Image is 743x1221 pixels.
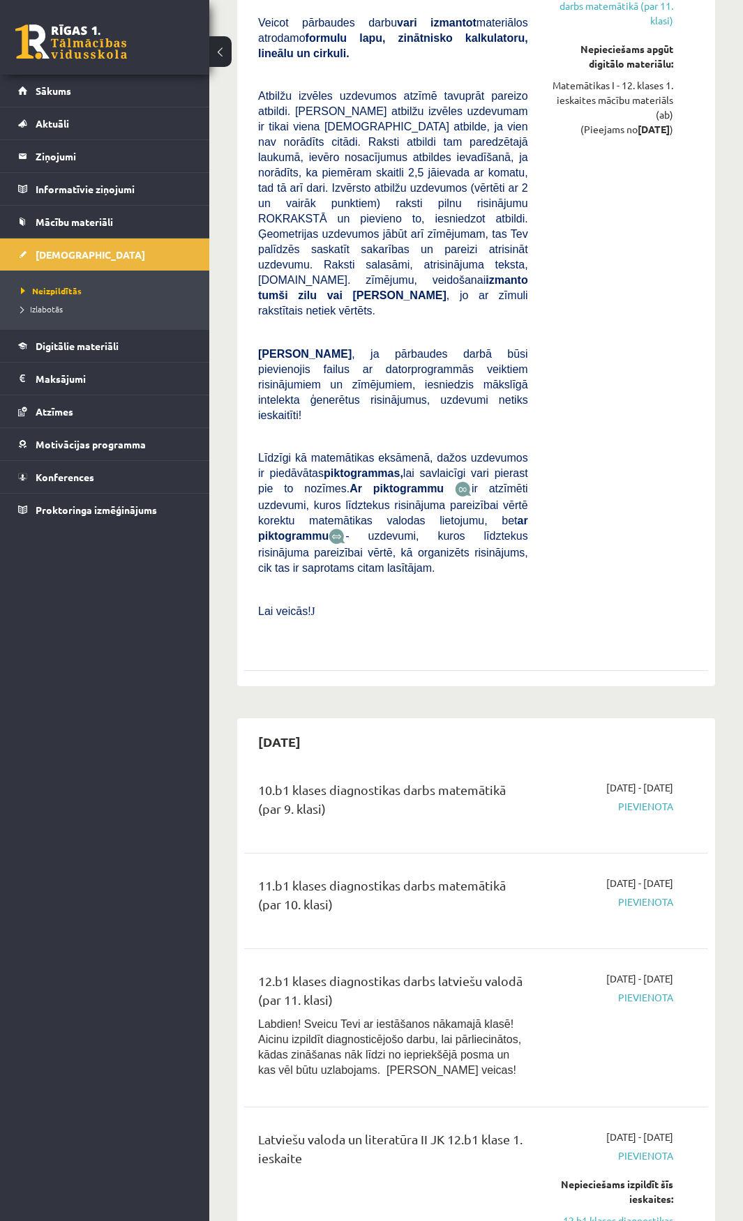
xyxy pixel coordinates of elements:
span: Pievienota [549,895,673,909]
span: [DATE] - [DATE] [606,1130,673,1144]
span: [DATE] - [DATE] [606,780,673,795]
span: Sākums [36,84,71,97]
a: [DEMOGRAPHIC_DATA] [18,238,192,271]
span: Atzīmes [36,405,73,418]
span: Konferences [36,471,94,483]
b: Ar piktogrammu [350,483,444,494]
span: J [311,605,315,617]
a: Konferences [18,461,192,493]
span: Digitālie materiāli [36,340,119,352]
span: Veicot pārbaudes darbu materiālos atrodamo [258,17,528,59]
div: Nepieciešams izpildīt šīs ieskaites: [549,1177,673,1206]
div: Latviešu valoda un literatūra II JK 12.b1 klase 1. ieskaite [258,1130,528,1174]
a: Ziņojumi [18,140,192,172]
span: [DEMOGRAPHIC_DATA] [36,248,145,261]
h2: [DATE] [244,725,315,758]
a: Izlabotās [21,303,195,315]
span: Aktuāli [36,117,69,130]
div: 11.b1 klases diagnostikas darbs matemātikā (par 10. klasi) [258,876,528,920]
a: Motivācijas programma [18,428,192,460]
legend: Ziņojumi [36,140,192,172]
a: Sākums [18,75,192,107]
span: [PERSON_NAME] [258,348,352,360]
b: piktogrammas, [324,467,403,479]
span: [DATE] - [DATE] [606,876,673,890]
a: Mācību materiāli [18,206,192,238]
legend: Informatīvie ziņojumi [36,173,192,205]
span: [DATE] - [DATE] [606,971,673,986]
span: Labdien! Sveicu Tevi ar iestāšanos nākamajā klasē! Aicinu izpildīt diagnosticējošo darbu, lai pār... [258,1018,521,1076]
strong: [DATE] [638,123,670,135]
span: Līdzīgi kā matemātikas eksāmenā, dažos uzdevumos ir piedāvātas lai savlaicīgi vari pierast pie to... [258,452,528,494]
span: Mācību materiāli [36,215,113,228]
span: - uzdevumi, kuros līdztekus risinājuma pareizībai vērtē, kā organizēts risinājums, cik tas ir sap... [258,530,528,574]
a: Aktuāli [18,107,192,139]
a: Rīgas 1. Tālmācības vidusskola [15,24,127,59]
div: 12.b1 klases diagnostikas darbs latviešu valodā (par 11. klasi) [258,971,528,1016]
b: tumši zilu vai [PERSON_NAME] [258,289,446,301]
span: Proktoringa izmēģinājums [36,503,157,516]
img: JfuEzvunn4EvwAAAAASUVORK5CYII= [455,481,472,497]
div: Nepieciešams apgūt digitālo materiālu: [549,42,673,71]
b: vari izmantot [397,17,476,29]
span: Pievienota [549,1148,673,1163]
span: Pievienota [549,990,673,1005]
span: Izlabotās [21,303,63,314]
div: Matemātikas I - 12. klases 1. ieskaites mācību materiāls (ab) (Pieejams no ) [549,78,673,137]
a: Proktoringa izmēģinājums [18,494,192,526]
a: Maksājumi [18,363,192,395]
a: Informatīvie ziņojumi [18,173,192,205]
div: 10.b1 klases diagnostikas darbs matemātikā (par 9. klasi) [258,780,528,825]
b: formulu lapu, zinātnisko kalkulatoru, lineālu un cirkuli. [258,32,528,59]
span: Lai veicās! [258,605,311,617]
span: Pievienota [549,799,673,814]
legend: Maksājumi [36,363,192,395]
a: Neizpildītās [21,285,195,297]
span: Atbilžu izvēles uzdevumos atzīmē tavuprāt pareizo atbildi. [PERSON_NAME] atbilžu izvēles uzdevuma... [258,90,528,317]
span: Motivācijas programma [36,438,146,450]
img: wKvN42sLe3LLwAAAABJRU5ErkJggg== [329,529,345,545]
span: , ja pārbaudes darbā būsi pievienojis failus ar datorprogrammās veiktiem risinājumiem un zīmējumi... [258,348,528,421]
span: Neizpildītās [21,285,82,296]
a: Digitālie materiāli [18,330,192,362]
b: izmanto [486,274,527,286]
a: Atzīmes [18,395,192,427]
